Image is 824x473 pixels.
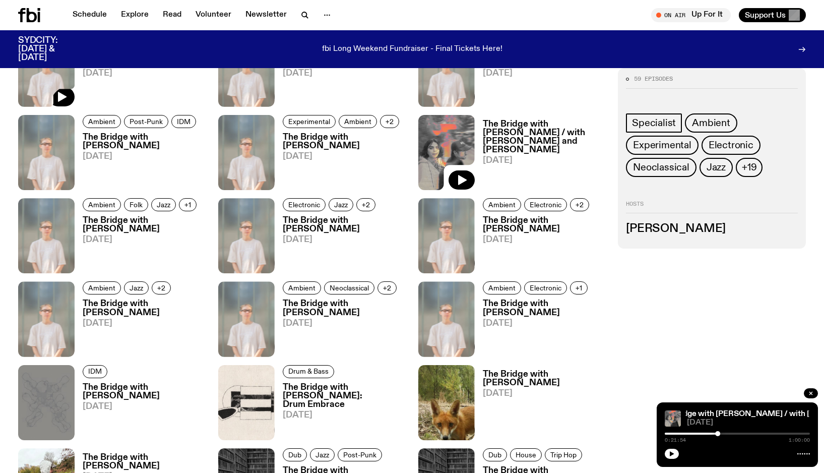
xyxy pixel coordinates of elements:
[330,284,369,292] span: Neoclassical
[789,438,810,443] span: 1:00:00
[115,8,155,22] a: Explore
[483,235,606,244] span: [DATE]
[524,281,567,294] a: Electronic
[88,284,115,292] span: Ambient
[151,198,176,211] a: Jazz
[18,281,75,357] img: Mara stands in front of a frosted glass wall wearing a cream coloured t-shirt and black glasses. ...
[736,158,763,177] button: +19
[488,451,501,458] span: Dub
[177,117,191,125] span: IDM
[75,300,206,357] a: The Bridge with [PERSON_NAME][DATE]
[83,281,121,294] a: Ambient
[283,152,406,161] span: [DATE]
[742,162,756,173] span: +19
[283,319,406,328] span: [DATE]
[83,235,206,244] span: [DATE]
[283,115,336,128] a: Experimental
[338,448,382,461] a: Post-Punk
[524,198,567,211] a: Electronic
[488,201,516,208] span: Ambient
[189,8,237,22] a: Volunteer
[275,300,406,357] a: The Bridge with [PERSON_NAME][DATE]
[83,453,206,470] h3: The Bridge with [PERSON_NAME]
[483,281,521,294] a: Ambient
[75,383,206,440] a: The Bridge with [PERSON_NAME][DATE]
[283,365,334,378] a: Drum & Bass
[18,36,83,62] h3: SYDCITY: [DATE] & [DATE]
[488,284,516,292] span: Ambient
[745,11,786,20] span: Support Us
[283,69,406,78] span: [DATE]
[83,319,206,328] span: [DATE]
[707,162,726,173] span: Jazz
[545,448,582,461] a: Trip Hop
[179,198,197,211] button: +1
[576,201,584,208] span: +2
[283,198,326,211] a: Electronic
[510,448,542,461] a: House
[356,198,375,211] button: +2
[483,389,606,398] span: [DATE]
[288,117,330,125] span: Experimental
[157,201,170,208] span: Jazz
[239,8,293,22] a: Newsletter
[626,158,696,177] a: Neoclassical
[83,133,206,150] h3: The Bridge with [PERSON_NAME]
[88,201,115,208] span: Ambient
[483,198,521,211] a: Ambient
[18,198,75,273] img: Mara stands in front of a frosted glass wall wearing a cream coloured t-shirt and black glasses. ...
[152,281,171,294] button: +2
[288,284,315,292] span: Ambient
[67,8,113,22] a: Schedule
[83,69,206,78] span: [DATE]
[283,383,406,409] h3: The Bridge with [PERSON_NAME]: Drum Embrace
[83,402,206,411] span: [DATE]
[626,136,699,155] a: Experimental
[218,31,275,106] img: Mara stands in front of a frosted glass wall wearing a cream coloured t-shirt and black glasses. ...
[124,198,148,211] a: Folk
[633,140,691,151] span: Experimental
[18,115,75,190] img: Mara stands in front of a frosted glass wall wearing a cream coloured t-shirt and black glasses. ...
[386,117,394,125] span: +2
[324,281,374,294] a: Neoclassical
[692,117,730,129] span: Ambient
[530,201,561,208] span: Electronic
[626,201,798,213] h2: Hosts
[275,49,406,106] a: The Bridge with [PERSON_NAME][DATE]
[418,281,475,357] img: Mara stands in front of a frosted glass wall wearing a cream coloured t-shirt and black glasses. ...
[184,201,191,208] span: +1
[75,216,206,273] a: The Bridge with [PERSON_NAME][DATE]
[632,117,676,129] span: Specialist
[343,451,376,458] span: Post-Punk
[380,115,399,128] button: +2
[88,117,115,125] span: Ambient
[329,198,353,211] a: Jazz
[18,31,75,106] img: Mara stands in front of a frosted glass wall wearing a cream coloured t-shirt and black glasses. ...
[334,201,348,208] span: Jazz
[157,284,165,292] span: +2
[275,133,406,190] a: The Bridge with [PERSON_NAME][DATE]
[475,300,606,357] a: The Bridge with [PERSON_NAME][DATE]
[550,451,577,458] span: Trip Hop
[483,120,606,154] h3: The Bridge with [PERSON_NAME] / with [PERSON_NAME] and [PERSON_NAME]
[88,368,102,375] span: IDM
[322,45,502,54] p: fbi Long Weekend Fundraiser - Final Tickets Here!
[418,198,475,273] img: Mara stands in front of a frosted glass wall wearing a cream coloured t-shirt and black glasses. ...
[218,198,275,273] img: Mara stands in front of a frosted glass wall wearing a cream coloured t-shirt and black glasses. ...
[570,198,589,211] button: +2
[171,115,196,128] a: IDM
[83,300,206,317] h3: The Bridge with [PERSON_NAME]
[75,133,206,190] a: The Bridge with [PERSON_NAME][DATE]
[130,284,143,292] span: Jazz
[339,115,377,128] a: Ambient
[383,284,391,292] span: +2
[665,438,686,443] span: 0:21:54
[483,319,606,328] span: [DATE]
[124,281,149,294] a: Jazz
[687,419,810,427] span: [DATE]
[283,216,406,233] h3: The Bridge with [PERSON_NAME]
[516,451,536,458] span: House
[709,140,753,151] span: Electronic
[130,201,143,208] span: Folk
[310,448,335,461] a: Jazz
